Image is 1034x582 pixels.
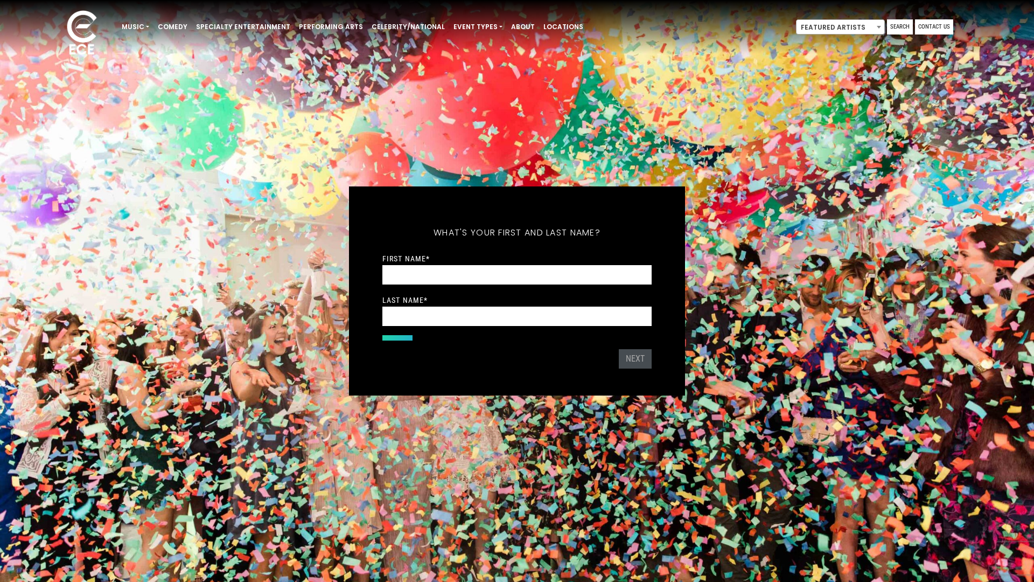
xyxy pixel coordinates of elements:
[539,18,588,36] a: Locations
[382,295,428,305] label: Last Name
[367,18,449,36] a: Celebrity/National
[797,20,884,35] span: Featured Artists
[382,213,652,252] h5: What's your first and last name?
[887,19,913,34] a: Search
[796,19,885,34] span: Featured Artists
[915,19,953,34] a: Contact Us
[295,18,367,36] a: Performing Arts
[192,18,295,36] a: Specialty Entertainment
[382,254,430,264] label: First Name
[153,18,192,36] a: Comedy
[55,8,109,60] img: ece_new_logo_whitev2-1.png
[449,18,507,36] a: Event Types
[117,18,153,36] a: Music
[507,18,539,36] a: About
